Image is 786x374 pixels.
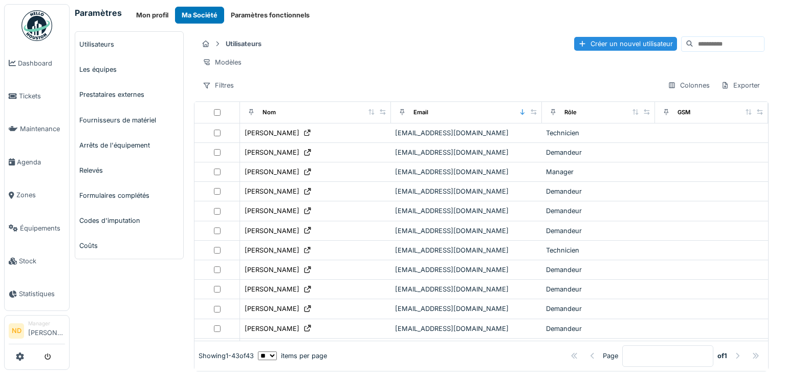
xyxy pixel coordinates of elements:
div: [PERSON_NAME] [245,206,299,216]
div: [EMAIL_ADDRESS][DOMAIN_NAME] [395,206,538,216]
div: [PERSON_NAME] [245,324,299,334]
div: Demandeur [546,304,651,314]
div: [EMAIL_ADDRESS][DOMAIN_NAME] [395,128,538,138]
div: Filtres [198,78,238,93]
div: Demandeur [546,186,651,196]
div: [EMAIL_ADDRESS][DOMAIN_NAME] [395,226,538,236]
li: [PERSON_NAME] [28,320,65,342]
div: Demandeur [546,226,651,236]
a: Agenda [5,146,69,178]
div: [PERSON_NAME] [245,148,299,157]
div: Email [413,108,428,117]
a: Les équipes [75,57,183,82]
button: Paramètres fonctionnels [224,7,316,24]
div: Exporter [716,78,765,93]
span: Équipements [20,223,65,233]
a: Prestataires externes [75,82,183,107]
a: Statistiques [5,278,69,310]
div: [EMAIL_ADDRESS][DOMAIN_NAME] [395,167,538,177]
div: Demandeur [546,284,651,294]
div: Page [603,351,618,361]
div: Technicien [546,128,651,138]
div: [EMAIL_ADDRESS][DOMAIN_NAME] [395,148,538,157]
div: Demandeur [546,324,651,334]
div: [PERSON_NAME] [245,284,299,294]
div: Nom [263,108,276,117]
div: [PERSON_NAME] [245,304,299,314]
div: [EMAIL_ADDRESS][DOMAIN_NAME] [395,186,538,196]
a: Coûts [75,233,183,258]
div: [EMAIL_ADDRESS][DOMAIN_NAME] [395,324,538,334]
img: Badge_color-CXgf-gQk.svg [21,10,52,41]
span: Zones [16,190,65,200]
div: [EMAIL_ADDRESS][DOMAIN_NAME] [395,284,538,294]
button: Ma Société [175,7,224,24]
span: Maintenance [20,124,65,134]
a: Utilisateurs [75,32,183,57]
a: Relevés [75,158,183,183]
span: Dashboard [18,58,65,68]
div: [PERSON_NAME] [245,167,299,177]
a: Stock [5,244,69,277]
div: [PERSON_NAME] [245,186,299,196]
div: GSM [678,108,690,117]
a: Arrêts de l'équipement [75,133,183,158]
a: Dashboard [5,47,69,79]
div: [EMAIL_ADDRESS][DOMAIN_NAME] [395,304,538,314]
strong: of 1 [717,351,727,361]
div: Rôle [564,108,577,117]
strong: Utilisateurs [222,39,266,49]
a: Tickets [5,79,69,112]
div: [PERSON_NAME] [245,245,299,255]
a: Formulaires complétés [75,183,183,208]
div: Colonnes [663,78,714,93]
div: Manager [546,167,651,177]
a: Codes d'imputation [75,208,183,233]
div: items per page [258,351,327,361]
button: Mon profil [129,7,175,24]
span: Agenda [17,157,65,167]
div: [PERSON_NAME] [245,128,299,138]
div: Technicien [546,245,651,255]
div: Demandeur [546,148,651,157]
h6: Paramètres [75,8,122,18]
div: Demandeur [546,265,651,275]
a: Fournisseurs de matériel [75,108,183,133]
div: [PERSON_NAME] [245,226,299,236]
div: Demandeur [546,206,651,216]
a: Zones [5,179,69,212]
li: ND [9,323,24,339]
a: Équipements [5,212,69,244]
div: Créer un nouvel utilisateur [574,37,677,51]
div: [PERSON_NAME] [245,265,299,275]
div: [EMAIL_ADDRESS][DOMAIN_NAME] [395,265,538,275]
span: Stock [19,256,65,266]
span: Statistiques [19,289,65,299]
div: Modèles [198,55,246,70]
div: [EMAIL_ADDRESS][DOMAIN_NAME] [395,245,538,255]
a: Maintenance [5,113,69,146]
a: ND Manager[PERSON_NAME] [9,320,65,344]
span: Tickets [19,91,65,101]
div: Manager [28,320,65,327]
div: Showing 1 - 43 of 43 [199,351,254,361]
